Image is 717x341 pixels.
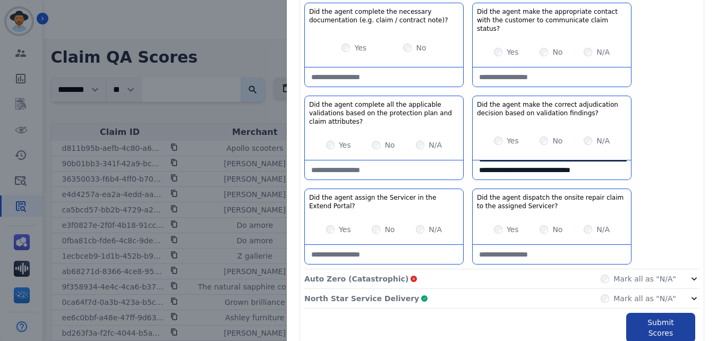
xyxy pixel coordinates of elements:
[596,47,610,57] label: N/A
[596,135,610,146] label: N/A
[385,140,395,150] label: No
[552,135,562,146] label: No
[613,274,676,284] label: Mark all as "N/A"
[552,47,562,57] label: No
[507,224,519,235] label: Yes
[507,47,519,57] label: Yes
[429,224,442,235] label: N/A
[429,140,442,150] label: N/A
[354,42,366,53] label: Yes
[309,100,459,126] h3: Did the agent complete all the applicable validations based on the protection plan and claim attr...
[613,293,676,304] label: Mark all as "N/A"
[339,140,351,150] label: Yes
[552,224,562,235] label: No
[507,135,519,146] label: Yes
[309,193,459,210] h3: Did the agent assign the Servicer in the Extend Portal?
[596,224,610,235] label: N/A
[339,224,351,235] label: Yes
[304,293,419,304] p: North Star Service Delivery
[304,274,408,284] p: Auto Zero (Catastrophic)
[477,100,627,117] h3: Did the agent make the correct adjudication decision based on validation findings?
[309,7,459,24] h3: Did the agent complete the necessary documentation (e.g. claim / contract note)?
[477,7,627,33] h3: Did the agent make the appropriate contact with the customer to communicate claim status?
[416,42,426,53] label: No
[385,224,395,235] label: No
[477,193,627,210] h3: Did the agent dispatch the onsite repair claim to the assigned Servicer?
